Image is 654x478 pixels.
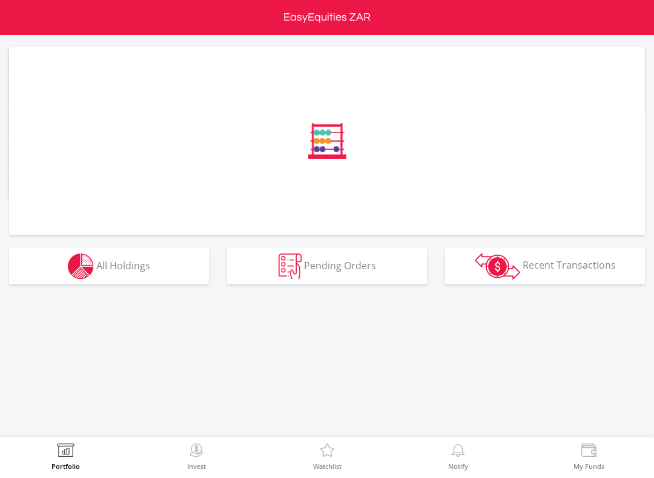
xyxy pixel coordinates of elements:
[573,463,604,470] label: My Funds
[187,444,206,460] img: Invest Now
[445,248,645,284] button: Recent Transactions
[96,258,150,272] span: All Holdings
[68,254,94,280] img: holdings-wht.png
[304,258,376,272] span: Pending Orders
[573,444,604,470] a: My Funds
[279,254,302,280] img: pending_instructions-wht.png
[313,444,342,470] a: Watchlist
[449,444,467,460] img: View Notifications
[523,258,616,272] span: Recent Transactions
[187,463,206,470] label: Invest
[9,248,209,284] button: All Holdings
[187,444,206,470] a: Invest
[313,463,342,470] label: Watchlist
[475,253,520,280] img: transactions-zar-wht.png
[227,248,427,284] button: Pending Orders
[448,444,468,470] a: Notify
[56,444,75,460] img: View Portfolio
[580,444,598,460] img: View Funds
[448,463,468,470] label: Notify
[318,444,337,460] img: Watchlist
[51,463,80,470] label: Portfolio
[51,444,80,470] a: Portfolio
